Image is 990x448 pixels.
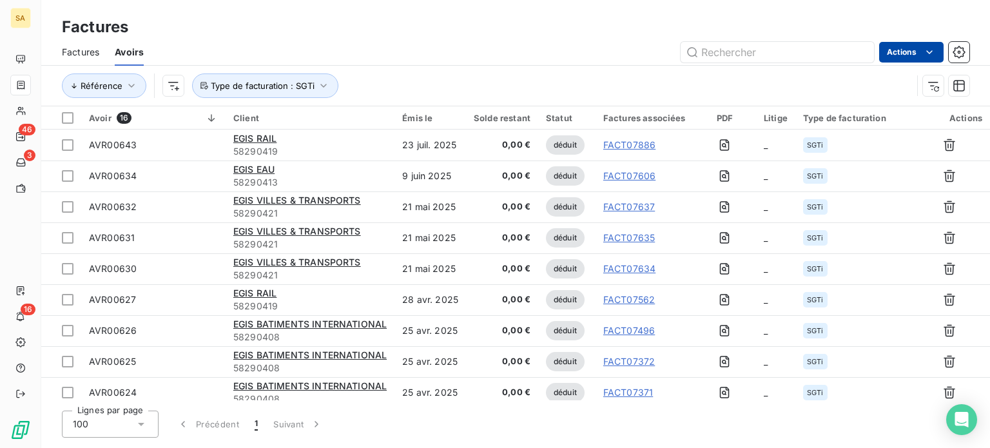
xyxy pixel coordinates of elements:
[233,113,387,123] div: Client
[764,356,768,367] span: _
[402,113,458,123] div: Émis le
[233,226,361,237] span: EGIS VILLES & TRANSPORTS
[764,387,768,398] span: _
[233,164,275,175] span: EGIS EAU
[81,81,122,91] span: Référence
[89,294,136,305] span: AVR00627
[117,112,131,124] span: 16
[233,195,361,206] span: EGIS VILLES & TRANSPORTS
[21,304,35,315] span: 16
[807,265,824,273] span: SGTi
[603,113,686,123] div: Factures associées
[474,170,530,182] span: 0,00 €
[62,46,99,59] span: Factures
[807,172,824,180] span: SGTi
[233,380,387,391] span: EGIS BATIMENTS INTERNATIONAL
[73,418,88,431] span: 100
[474,386,530,399] span: 0,00 €
[394,222,466,253] td: 21 mai 2025
[701,113,748,123] div: PDF
[62,15,128,39] h3: Factures
[764,263,768,274] span: _
[946,404,977,435] div: Open Intercom Messenger
[19,124,35,135] span: 46
[192,73,338,98] button: Type de facturation : SGTi
[233,257,361,268] span: EGIS VILLES & TRANSPORTS
[394,130,466,161] td: 23 juil. 2025
[803,113,902,123] div: Type de facturation
[247,411,266,438] button: 1
[394,161,466,191] td: 9 juin 2025
[233,349,387,360] span: EGIS BATIMENTS INTERNATIONAL
[255,418,258,431] span: 1
[879,42,944,63] button: Actions
[394,377,466,408] td: 25 avr. 2025
[474,262,530,275] span: 0,00 €
[115,46,144,59] span: Avoirs
[546,352,585,371] span: déduit
[764,139,768,150] span: _
[546,290,585,309] span: déduit
[546,166,585,186] span: déduit
[764,294,768,305] span: _
[807,296,824,304] span: SGTi
[89,113,112,123] span: Avoir
[807,327,824,335] span: SGTi
[233,269,387,282] span: 58290421
[546,321,585,340] span: déduit
[807,203,824,211] span: SGTi
[394,284,466,315] td: 28 avr. 2025
[603,200,655,213] a: FACT07637
[603,355,655,368] a: FACT07372
[233,145,387,158] span: 58290419
[89,170,137,181] span: AVR00634
[546,383,585,402] span: déduit
[24,150,35,161] span: 3
[394,253,466,284] td: 21 mai 2025
[764,201,768,212] span: _
[89,263,137,274] span: AVR00630
[603,386,653,399] a: FACT07371
[764,232,768,243] span: _
[89,201,137,212] span: AVR00632
[764,113,788,123] div: Litige
[266,411,331,438] button: Suivant
[169,411,247,438] button: Précédent
[546,228,585,248] span: déduit
[546,135,585,155] span: déduit
[10,420,31,440] img: Logo LeanPay
[233,207,387,220] span: 58290421
[917,113,982,123] div: Actions
[233,362,387,375] span: 58290408
[603,324,655,337] a: FACT07496
[474,139,530,151] span: 0,00 €
[394,191,466,222] td: 21 mai 2025
[62,73,146,98] button: Référence
[233,238,387,251] span: 58290421
[233,176,387,189] span: 58290413
[807,358,824,365] span: SGTi
[394,315,466,346] td: 25 avr. 2025
[474,324,530,337] span: 0,00 €
[474,231,530,244] span: 0,00 €
[603,170,655,182] a: FACT07606
[764,325,768,336] span: _
[233,318,387,329] span: EGIS BATIMENTS INTERNATIONAL
[807,389,824,396] span: SGTi
[233,133,277,144] span: EGIS RAIL
[603,139,655,151] a: FACT07886
[233,300,387,313] span: 58290419
[89,139,137,150] span: AVR00643
[233,393,387,405] span: 58290408
[807,141,824,149] span: SGTi
[89,356,136,367] span: AVR00625
[474,355,530,368] span: 0,00 €
[474,293,530,306] span: 0,00 €
[764,170,768,181] span: _
[603,293,655,306] a: FACT07562
[474,113,530,123] div: Solde restant
[233,287,277,298] span: EGIS RAIL
[233,331,387,344] span: 58290408
[603,262,655,275] a: FACT07634
[807,234,824,242] span: SGTi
